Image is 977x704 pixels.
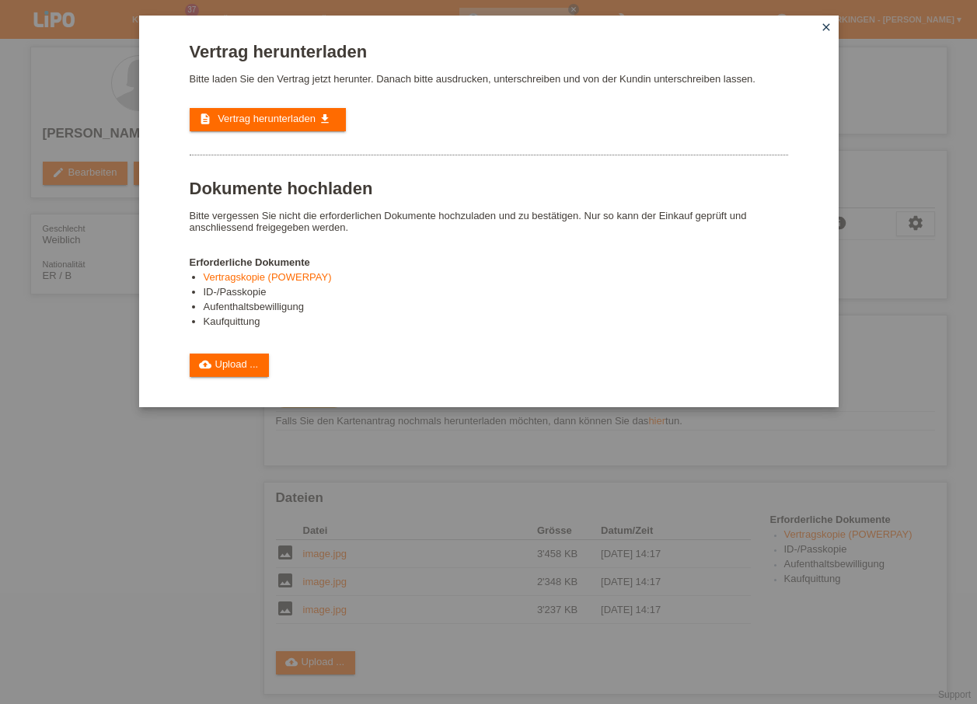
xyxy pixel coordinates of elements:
i: description [199,113,211,125]
h4: Erforderliche Dokumente [190,256,788,268]
span: Vertrag herunterladen [218,113,316,124]
a: Vertragskopie (POWERPAY) [204,271,332,283]
i: cloud_upload [199,358,211,371]
p: Bitte vergessen Sie nicht die erforderlichen Dokumente hochzuladen und zu bestätigen. Nur so kann... [190,210,788,233]
li: Kaufquittung [204,315,788,330]
a: cloud_uploadUpload ... [190,354,270,377]
li: Aufenthaltsbewilligung [204,301,788,315]
a: description Vertrag herunterladen get_app [190,108,346,131]
p: Bitte laden Sie den Vertrag jetzt herunter. Danach bitte ausdrucken, unterschreiben und von der K... [190,73,788,85]
i: close [820,21,832,33]
i: get_app [319,113,331,125]
h1: Vertrag herunterladen [190,42,788,61]
a: close [816,19,836,37]
h1: Dokumente hochladen [190,179,788,198]
li: ID-/Passkopie [204,286,788,301]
